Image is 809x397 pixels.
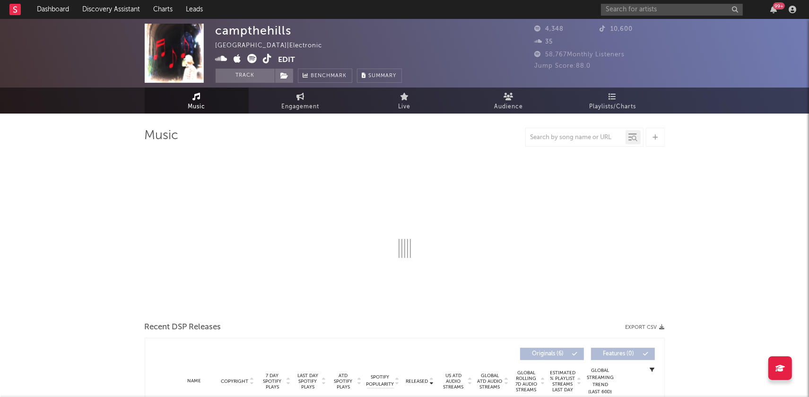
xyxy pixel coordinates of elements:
div: 99 + [773,2,785,9]
span: Benchmark [311,71,347,82]
a: Benchmark [298,69,352,83]
span: Jump Score: 88.0 [535,63,591,69]
div: campthehills [216,24,292,37]
span: Audience [494,101,523,113]
a: Audience [457,88,561,114]
span: 10,600 [600,26,633,32]
button: Edit [278,54,296,66]
span: Engagement [282,101,320,113]
span: Features ( 0 ) [597,351,641,357]
span: ATD Spotify Plays [331,373,356,390]
div: Global Streaming Trend (Last 60D) [586,367,615,396]
button: Features(0) [591,348,655,360]
span: Spotify Popularity [366,374,394,388]
span: US ATD Audio Streams [441,373,467,390]
span: 4,348 [535,26,564,32]
span: Originals ( 6 ) [526,351,570,357]
span: Copyright [221,379,248,384]
a: Playlists/Charts [561,88,665,114]
button: Summary [357,69,402,83]
div: Name [174,378,216,385]
span: Global ATD Audio Streams [477,373,503,390]
input: Search for artists [601,4,743,16]
span: 35 [535,39,553,45]
span: Estimated % Playlist Streams Last Day [550,370,576,393]
a: Engagement [249,88,353,114]
a: Music [145,88,249,114]
span: 7 Day Spotify Plays [260,373,285,390]
button: Export CSV [626,325,665,330]
span: Released [406,379,428,384]
span: Global Rolling 7D Audio Streams [513,370,539,393]
a: Live [353,88,457,114]
span: 58,767 Monthly Listeners [535,52,625,58]
button: 99+ [770,6,777,13]
span: Music [188,101,205,113]
span: Last Day Spotify Plays [296,373,321,390]
span: Summary [369,73,397,79]
div: [GEOGRAPHIC_DATA] | Electronic [216,40,333,52]
button: Originals(6) [520,348,584,360]
button: Track [216,69,275,83]
input: Search by song name or URL [526,134,626,141]
span: Recent DSP Releases [145,322,221,333]
span: Playlists/Charts [589,101,636,113]
span: Live [399,101,411,113]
